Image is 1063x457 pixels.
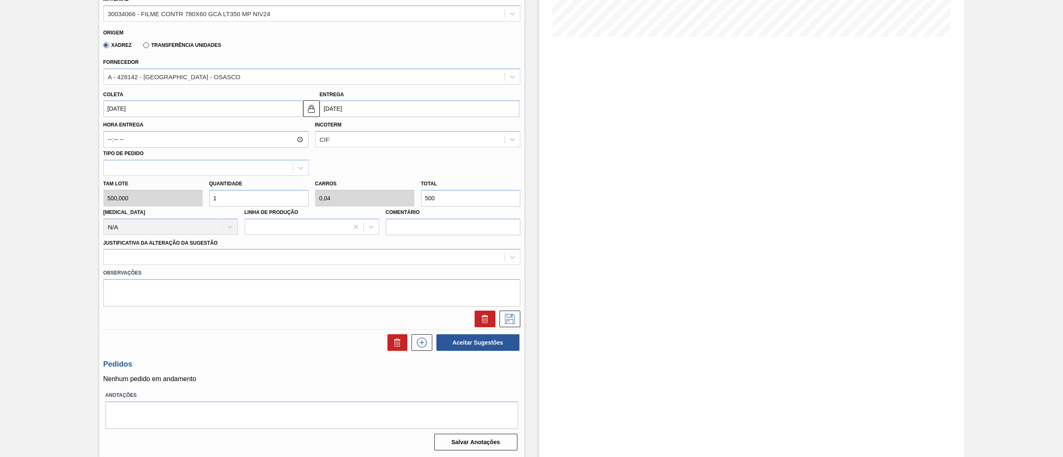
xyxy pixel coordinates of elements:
[432,333,520,352] div: Aceitar Sugestões
[303,100,320,117] button: locked
[108,73,241,80] div: A - 428142 - [GEOGRAPHIC_DATA] - OSASCO
[103,100,303,117] input: dd/mm/yyyy
[103,267,520,279] label: Observações
[421,181,437,187] label: Total
[315,181,337,187] label: Carros
[315,122,342,128] label: Incoterm
[209,181,242,187] label: Quantidade
[470,311,495,327] div: Excluir Sugestão
[103,178,203,190] label: Tam lote
[103,375,520,383] p: Nenhum pedido em andamento
[320,100,519,117] input: dd/mm/yyyy
[103,59,139,65] label: Fornecedor
[103,151,144,156] label: Tipo de pedido
[320,136,330,143] div: CIF
[386,207,520,219] label: Comentário
[103,209,145,215] label: [MEDICAL_DATA]
[108,10,270,17] div: 30034066 - FILME CONTR 780X60 GCA LT350 MP NIV24
[245,209,299,215] label: Linha de Produção
[434,434,517,450] button: Salvar Anotações
[103,119,309,131] label: Hora Entrega
[103,360,520,369] h3: Pedidos
[495,311,520,327] div: Salvar Sugestão
[320,92,344,97] label: Entrega
[103,240,218,246] label: Justificativa da Alteração da Sugestão
[143,42,221,48] label: Transferência Unidades
[436,334,519,351] button: Aceitar Sugestões
[407,334,432,351] div: Nova sugestão
[105,389,518,401] label: Anotações
[383,334,407,351] div: Excluir Sugestões
[103,30,124,36] label: Origem
[103,42,132,48] label: Xadrez
[306,104,316,114] img: locked
[103,92,123,97] label: Coleta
